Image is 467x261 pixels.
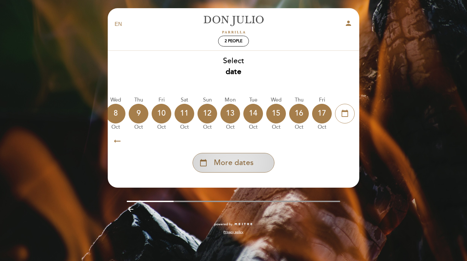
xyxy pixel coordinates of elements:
[152,104,171,123] div: 10
[312,96,332,104] div: Fri
[127,205,135,213] i: arrow_backward
[152,96,171,104] div: Fri
[234,223,253,226] img: MEITRE
[220,104,240,123] div: 13
[106,96,125,104] div: Wed
[175,104,194,123] div: 11
[243,104,263,123] div: 14
[220,96,240,104] div: Mon
[289,123,309,131] div: Oct
[243,123,263,131] div: Oct
[152,123,171,131] div: Oct
[197,123,217,131] div: Oct
[197,104,217,123] div: 12
[112,134,122,148] i: arrow_right_alt
[199,157,207,168] i: calendar_today
[266,104,286,123] div: 15
[129,96,148,104] div: Thu
[223,230,243,234] a: Privacy policy
[106,123,125,131] div: Oct
[129,104,148,123] div: 9
[197,96,217,104] div: Sun
[214,222,253,227] a: powered by
[226,67,241,76] b: date
[289,96,309,104] div: Thu
[312,104,332,123] div: 17
[225,39,242,44] span: 2 people
[175,123,194,131] div: Oct
[266,123,286,131] div: Oct
[175,96,194,104] div: Sat
[289,104,309,123] div: 16
[341,108,349,119] i: calendar_today
[129,123,148,131] div: Oct
[345,19,352,27] i: person
[106,104,125,123] div: 8
[345,19,352,29] button: person
[214,222,233,227] span: powered by
[107,56,360,77] div: Select
[266,96,286,104] div: Wed
[214,158,253,168] span: More dates
[220,123,240,131] div: Oct
[312,123,332,131] div: Oct
[193,15,274,33] a: [PERSON_NAME]
[243,96,263,104] div: Tue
